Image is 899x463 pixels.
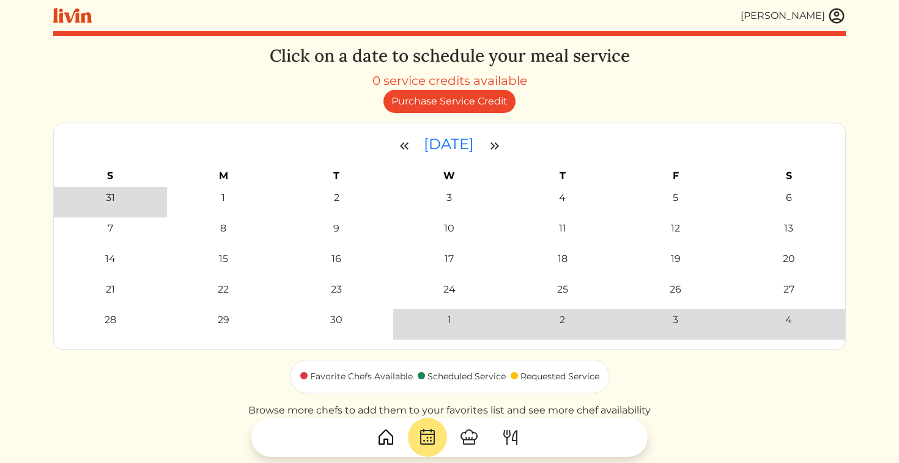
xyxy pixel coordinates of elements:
[559,221,566,236] a: 11
[459,428,479,447] img: ChefHat-a374fb509e4f37eb0702ca99f5f64f3b6956810f32a249b33092029f8484b388.svg
[670,282,681,297] a: 26
[334,191,339,205] a: 2
[106,191,115,205] div: 31
[270,46,630,67] h3: Click on a date to schedule your meal service
[520,370,599,383] div: Requested Service
[54,165,167,187] th: S
[372,71,527,90] div: 0 service credits available
[619,165,732,187] th: F
[280,165,393,187] th: T
[248,403,651,418] p: Browse more chefs to add them to your favorites list and see more chef availability
[443,282,456,297] a: 24
[783,282,794,297] a: 27
[673,313,678,327] a: 3
[558,252,568,266] a: 18
[671,252,681,266] a: 19
[105,313,116,327] a: 28
[218,313,229,327] a: 29
[383,90,516,113] a: Purchase Service Credit
[827,7,846,25] img: user_account-e6e16d2ec92f44fc35f99ef0dc9cddf60790bfa021a6ecb1c896eb5d2907b31c.svg
[220,221,226,236] a: 8
[418,428,437,447] img: CalendarDots-5bcf9d9080389f2a281d69619e1c85352834be518fbc73d9501aef674afc0d57.svg
[448,313,451,327] a: 1
[106,282,115,297] a: 21
[785,313,792,327] a: 4
[741,9,825,23] div: [PERSON_NAME]
[427,370,506,383] div: Scheduled Service
[487,139,502,153] img: double_arrow_right-997dabdd2eccb76564fe50414fa626925505af7f86338824324e960bc414e1a4.svg
[784,221,793,236] a: 13
[397,139,412,153] img: double_arrow_left-c4e17772ff31b185a997b24a83b1dd706720237b6ae925c3c36bf3cf7eb93091.svg
[331,282,342,297] a: 23
[446,191,452,205] a: 3
[331,252,341,266] a: 16
[53,8,92,23] img: livin-logo-a0d97d1a881af30f6274990eb6222085a2533c92bbd1e4f22c21b4f0d0e3210c.svg
[444,221,454,236] a: 10
[783,252,795,266] a: 20
[732,165,845,187] th: S
[376,428,396,447] img: House-9bf13187bcbb5817f509fe5e7408150f90897510c4275e13d0d5fca38e0b5951.svg
[560,313,565,327] a: 2
[557,282,568,297] a: 25
[671,221,680,236] a: 12
[310,370,413,383] div: Favorite Chefs Available
[108,221,113,236] a: 7
[673,191,678,205] a: 5
[424,135,478,153] a: [DATE]
[333,221,339,236] a: 9
[559,191,566,205] a: 4
[501,428,520,447] img: ForkKnife-55491504ffdb50bab0c1e09e7649658475375261d09fd45db06cec23bce548bf.svg
[221,191,225,205] a: 1
[393,165,506,187] th: W
[105,252,116,266] a: 14
[330,313,342,327] a: 30
[167,165,280,187] th: M
[424,135,474,153] time: [DATE]
[219,252,228,266] a: 15
[445,252,454,266] a: 17
[218,282,229,297] a: 22
[786,191,792,205] a: 6
[506,165,619,187] th: T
